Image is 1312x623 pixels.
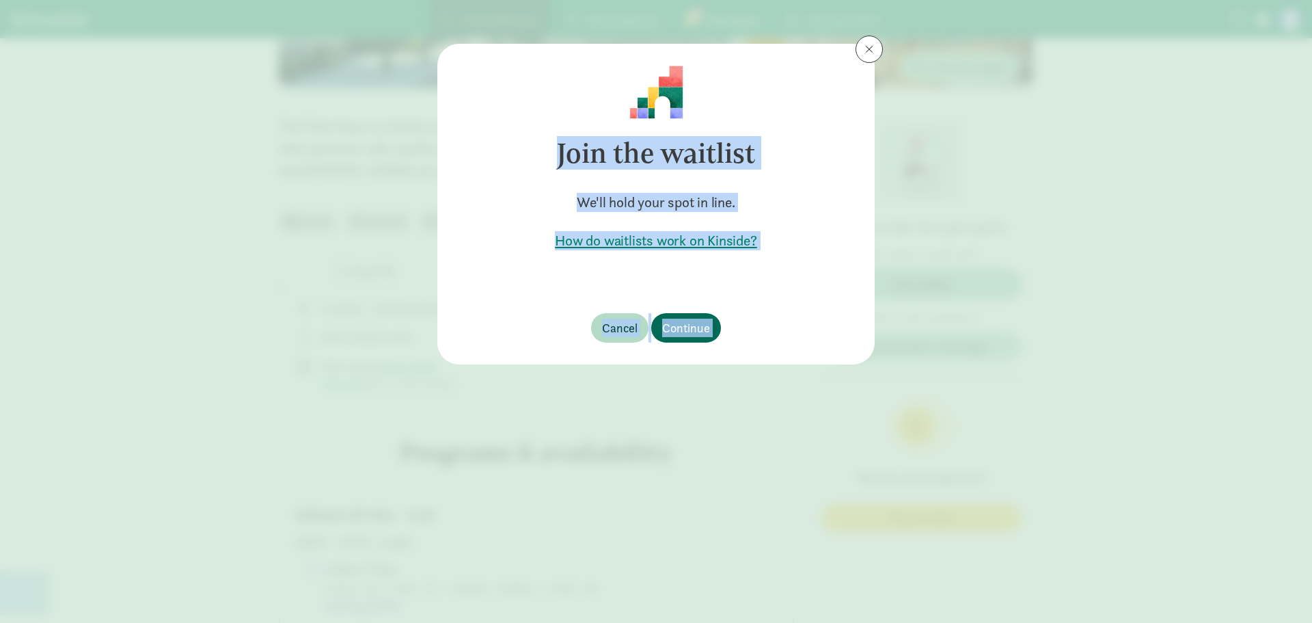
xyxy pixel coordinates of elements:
h5: We'll hold your spot in line. [459,193,853,212]
span: Cancel [602,319,638,337]
span: Continue [662,319,710,337]
button: Continue [651,313,721,343]
a: How do waitlists work on Kinside? [459,231,853,250]
h3: Join the waitlist [459,119,853,187]
button: Cancel [591,313,648,343]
